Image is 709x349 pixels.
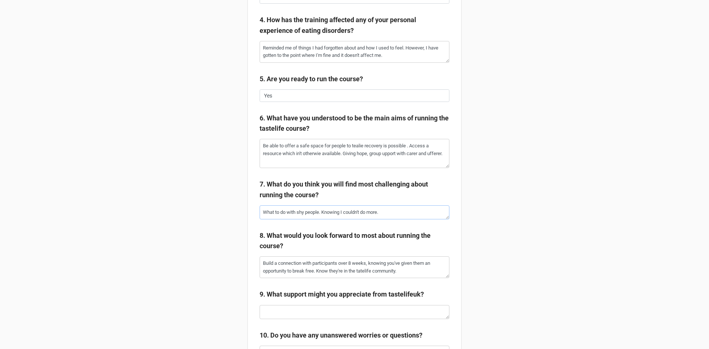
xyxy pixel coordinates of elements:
label: 5. Are you ready to run the course? [260,74,363,84]
textarea: Reminded me of things I had forgotten about and how I used to feel. However, I have gotten to the... [260,41,449,63]
label: 9. What support might you appreciate from tastelifeuk? [260,289,424,300]
label: 4. How has the training affected any of your personal experience of eating disorders? [260,15,449,36]
label: 10. Do you have any unanswered worries or questions? [260,330,422,341]
label: 8. What would you look forward to most about running the course? [260,230,449,252]
textarea: What to do with shy people. Knowing I couldn't do more. [260,205,449,219]
label: 6. What have you understood to be the main aims of running the tastelife course? [260,113,449,134]
label: 7. What do you think you will find most challenging about running the course? [260,179,449,200]
textarea: Build a connection with participants over 8 weeks, knowing you've given them an opportunity to br... [260,256,449,278]
textarea: Be able to offer a safe space for people to tealie recovery is possible . Access a resource which... [260,139,449,168]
